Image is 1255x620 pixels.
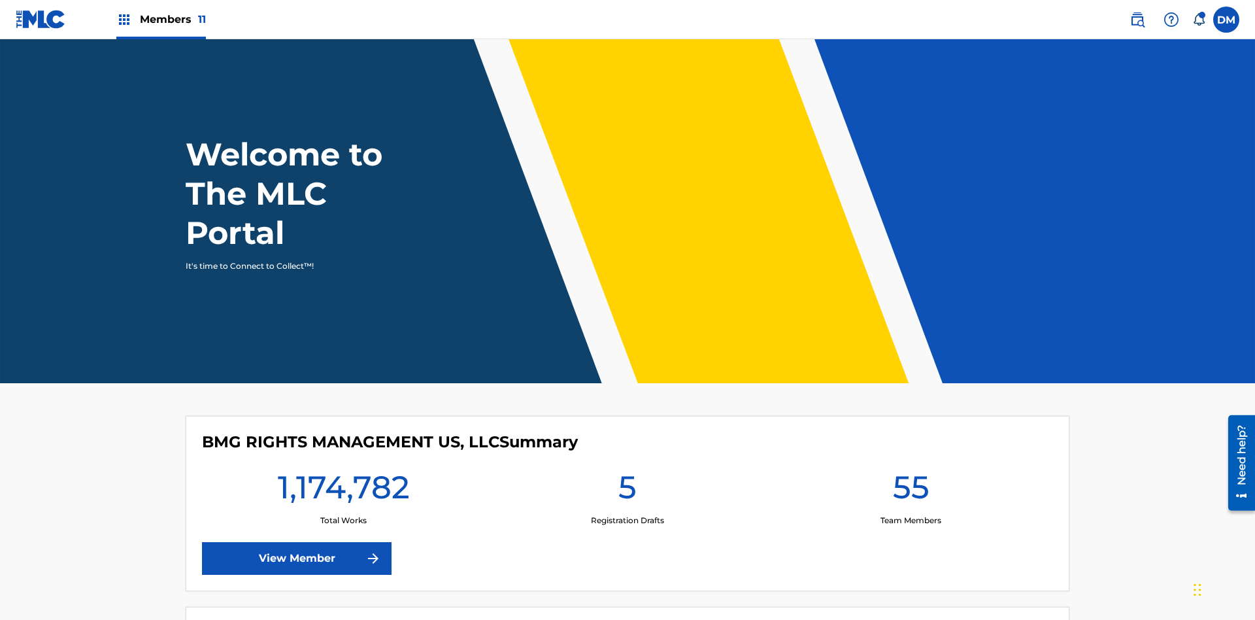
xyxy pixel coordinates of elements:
iframe: Resource Center [1218,410,1255,517]
span: Members [140,12,206,27]
a: View Member [202,542,392,575]
p: Team Members [880,515,941,526]
div: Help [1158,7,1184,33]
h1: 55 [893,468,929,515]
img: f7272a7cc735f4ea7f67.svg [365,551,381,566]
img: help [1163,12,1179,27]
h1: 1,174,782 [278,468,410,515]
div: User Menu [1213,7,1239,33]
p: Registration Drafts [591,515,664,526]
div: Notifications [1192,13,1205,26]
img: MLC Logo [16,10,66,29]
span: 11 [198,13,206,26]
img: search [1129,12,1145,27]
div: Drag [1194,570,1201,610]
p: Total Works [320,515,367,526]
h1: 5 [618,468,637,515]
h4: BMG RIGHTS MANAGEMENT US, LLC [202,432,578,452]
img: Top Rightsholders [116,12,132,27]
p: It's time to Connect to Collect™! [186,260,412,272]
h1: Welcome to The MLC Portal [186,135,430,252]
a: Public Search [1124,7,1150,33]
iframe: Chat Widget [1190,557,1255,620]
